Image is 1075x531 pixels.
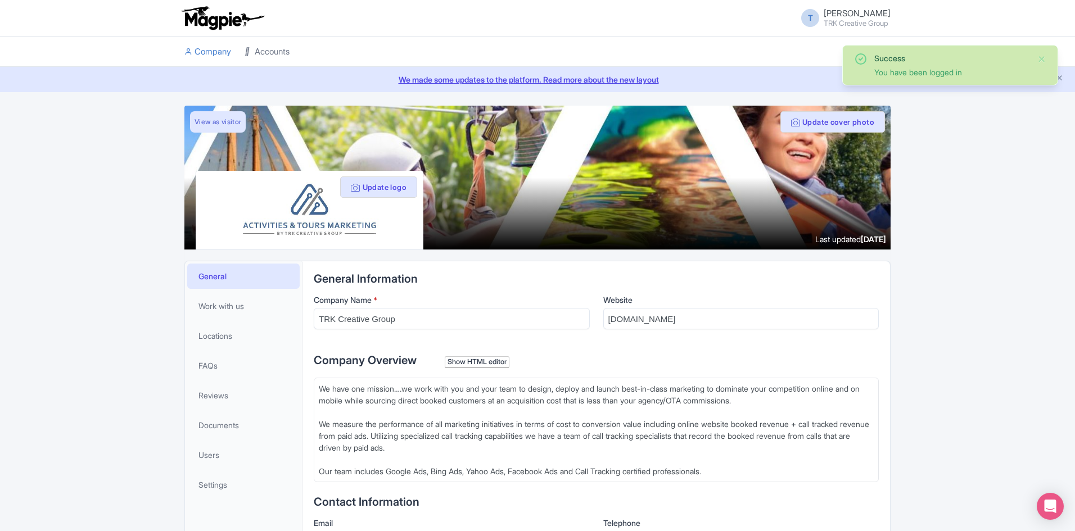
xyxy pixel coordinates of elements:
[874,52,1028,64] div: Success
[603,518,640,528] span: Telephone
[340,176,417,198] button: Update logo
[187,442,300,468] a: Users
[190,111,246,133] a: View as visitor
[874,66,1028,78] div: You have been logged in
[198,389,228,401] span: Reviews
[198,300,244,312] span: Work with us
[801,9,819,27] span: T
[198,330,232,342] span: Locations
[187,323,300,348] a: Locations
[815,233,886,245] div: Last updated
[245,37,290,67] a: Accounts
[187,383,300,408] a: Reviews
[187,264,300,289] a: General
[603,295,633,305] span: Website
[179,6,266,30] img: logo-ab69f6fb50320c5b225c76a69d11143b.png
[198,479,227,491] span: Settings
[314,518,333,528] span: Email
[314,496,879,508] h2: Contact Information
[861,234,886,244] span: [DATE]
[1037,493,1064,520] div: Open Intercom Messenger
[187,412,300,438] a: Documents
[198,360,218,371] span: FAQs
[824,20,891,27] small: TRK Creative Group
[198,419,239,431] span: Documents
[824,8,891,19] span: [PERSON_NAME]
[1055,72,1064,85] button: Close announcement
[314,273,879,285] h2: General Information
[314,295,372,305] span: Company Name
[198,270,227,282] span: General
[319,383,874,477] div: We have one mission….we work with you and your team to design, deploy and launch best-in-class ma...
[219,180,400,240] img: npblp3ev0uyrktjqlrze.jpg
[794,9,891,27] a: T [PERSON_NAME] TRK Creative Group
[187,353,300,378] a: FAQs
[7,74,1068,85] a: We made some updates to the platform. Read more about the new layout
[780,111,885,133] button: Update cover photo
[445,356,509,368] div: Show HTML editor
[184,37,231,67] a: Company
[187,472,300,497] a: Settings
[187,293,300,319] a: Work with us
[198,449,219,461] span: Users
[314,353,417,367] span: Company Overview
[1037,52,1046,66] button: Close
